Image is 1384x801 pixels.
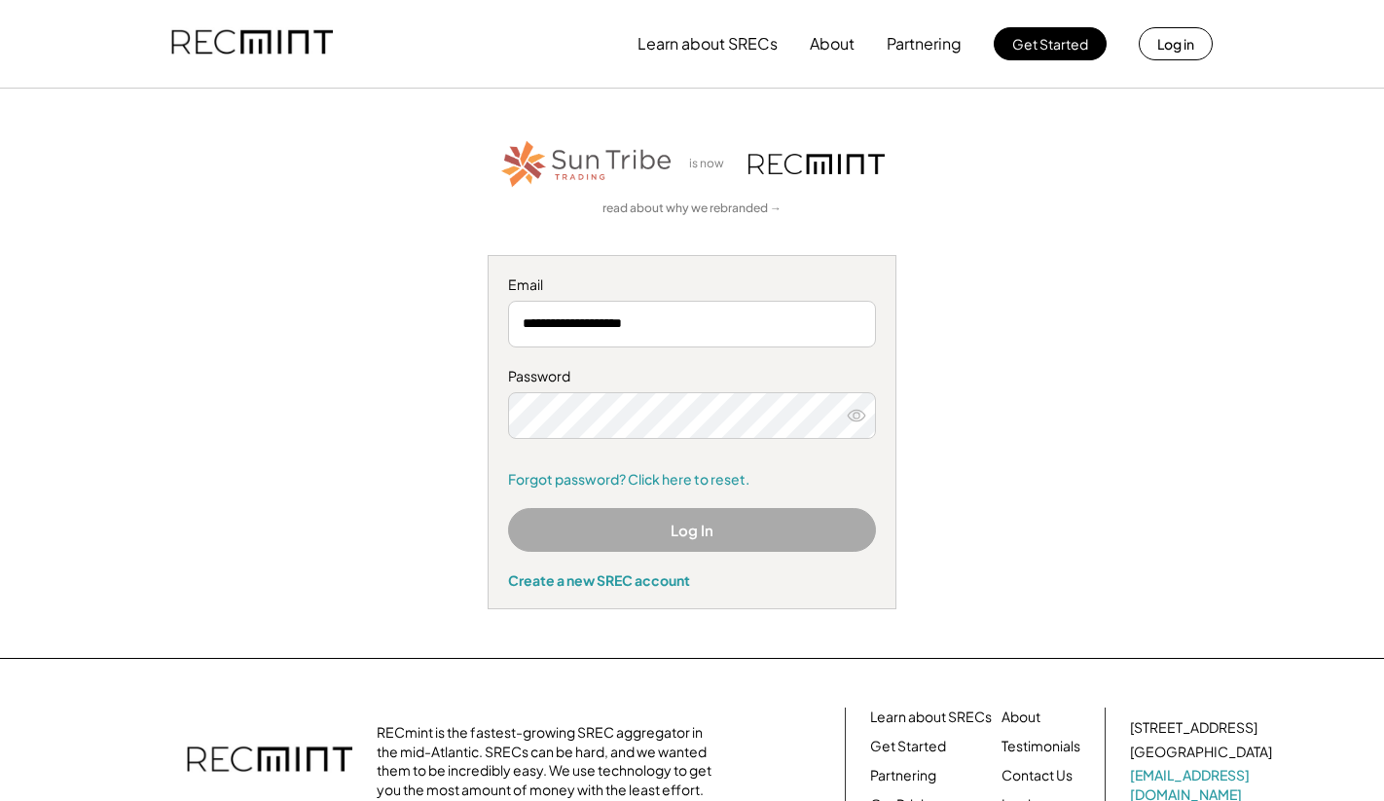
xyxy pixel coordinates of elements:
a: Contact Us [1002,766,1073,785]
img: recmint-logotype%403x.png [748,154,885,174]
div: [GEOGRAPHIC_DATA] [1130,743,1272,762]
a: Testimonials [1002,737,1080,756]
div: Email [508,275,876,295]
div: RECmint is the fastest-growing SREC aggregator in the mid-Atlantic. SRECs can be hard, and we wan... [377,723,722,799]
a: Forgot password? Click here to reset. [508,470,876,490]
button: Partnering [887,24,962,63]
button: Log In [508,508,876,552]
a: About [1002,708,1040,727]
a: Partnering [870,766,936,785]
img: recmint-logotype%403x.png [187,727,352,795]
div: Password [508,367,876,386]
button: About [810,24,855,63]
button: Get Started [994,27,1107,60]
div: is now [684,156,739,172]
button: Learn about SRECs [637,24,778,63]
img: recmint-logotype%403x.png [171,11,333,77]
div: [STREET_ADDRESS] [1130,718,1257,738]
div: Create a new SREC account [508,571,876,589]
img: STT_Horizontal_Logo%2B-%2BColor.png [499,137,674,191]
a: Learn about SRECs [870,708,992,727]
button: Log in [1139,27,1213,60]
a: Get Started [870,737,946,756]
a: read about why we rebranded → [602,200,782,217]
